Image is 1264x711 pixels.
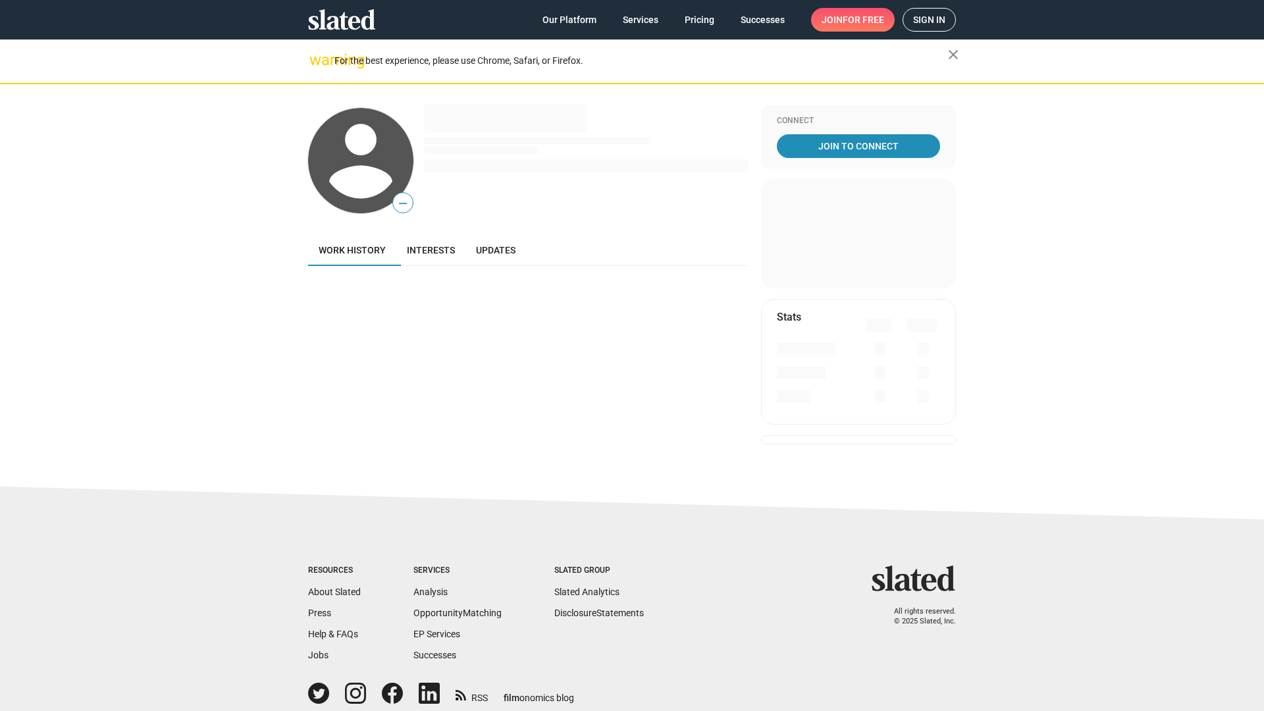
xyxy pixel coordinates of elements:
a: Help & FAQs [308,629,358,639]
a: Services [612,8,669,32]
span: Our Platform [542,8,596,32]
a: Jobs [308,650,329,660]
span: Successes [741,8,785,32]
span: Work history [319,245,386,255]
div: Connect [777,116,940,126]
a: RSS [456,684,488,704]
a: filmonomics blog [504,681,574,704]
a: Analysis [413,587,448,597]
mat-icon: close [945,47,961,63]
span: Interests [407,245,455,255]
a: Interests [396,234,465,266]
p: All rights reserved. © 2025 Slated, Inc. [880,607,956,626]
span: film [504,693,519,703]
a: Our Platform [532,8,607,32]
a: DisclosureStatements [554,608,644,618]
a: Successes [730,8,795,32]
span: Updates [476,245,515,255]
a: Updates [465,234,526,266]
a: Joinfor free [811,8,895,32]
a: OpportunityMatching [413,608,502,618]
a: Successes [413,650,456,660]
div: For the best experience, please use Chrome, Safari, or Firefox. [334,52,948,70]
a: About Slated [308,587,361,597]
span: for free [843,8,884,32]
span: Join [822,8,884,32]
a: Pricing [674,8,725,32]
div: Services [413,566,502,576]
div: Slated Group [554,566,644,576]
mat-icon: warning [309,52,325,68]
div: Resources [308,566,361,576]
mat-card-title: Stats [777,310,801,324]
a: Work history [308,234,396,266]
a: EP Services [413,629,460,639]
span: — [393,195,413,212]
a: Join To Connect [777,134,940,158]
span: Services [623,8,658,32]
span: Pricing [685,8,714,32]
a: Press [308,608,331,618]
a: Slated Analytics [554,587,619,597]
a: Sign in [903,8,956,32]
span: Join To Connect [779,134,937,158]
span: Sign in [913,9,945,31]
